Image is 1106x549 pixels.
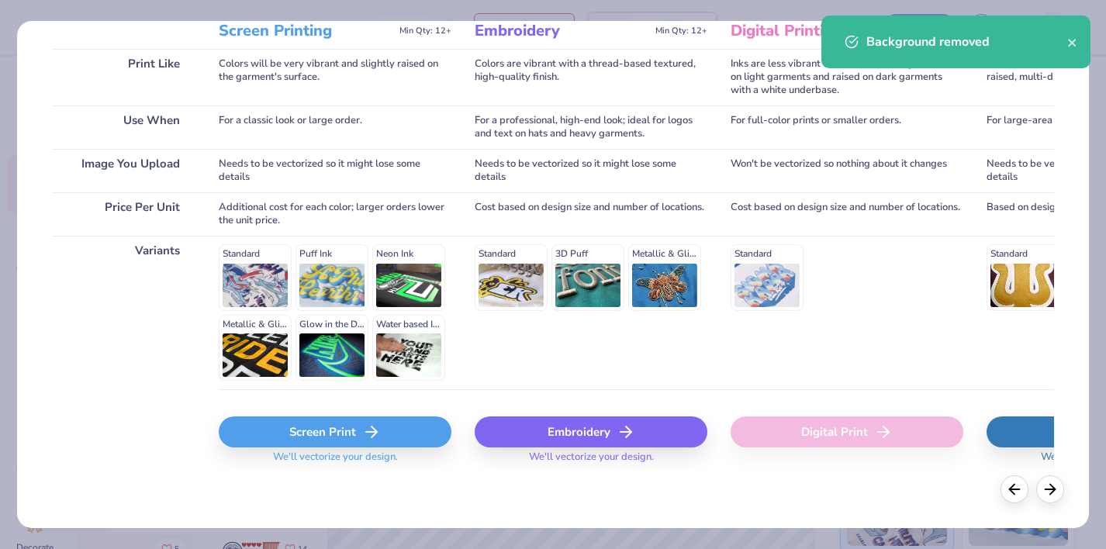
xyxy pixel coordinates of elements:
[267,451,404,473] span: We'll vectorize your design.
[731,416,963,447] div: Digital Print
[655,26,707,36] span: Min Qty: 12+
[219,416,451,447] div: Screen Print
[399,26,451,36] span: Min Qty: 12+
[52,149,195,192] div: Image You Upload
[219,149,451,192] div: Needs to be vectorized so it might lose some details
[866,33,1067,51] div: Background removed
[475,49,707,105] div: Colors are vibrant with a thread-based textured, high-quality finish.
[52,105,195,149] div: Use When
[475,192,707,236] div: Cost based on design size and number of locations.
[219,21,393,41] h3: Screen Printing
[219,49,451,105] div: Colors will be very vibrant and slightly raised on the garment's surface.
[219,192,451,236] div: Additional cost for each color; larger orders lower the unit price.
[523,451,660,473] span: We'll vectorize your design.
[731,105,963,149] div: For full-color prints or smaller orders.
[219,105,451,149] div: For a classic look or large order.
[52,236,195,389] div: Variants
[731,192,963,236] div: Cost based on design size and number of locations.
[475,105,707,149] div: For a professional, high-end look; ideal for logos and text on hats and heavy garments.
[475,416,707,447] div: Embroidery
[731,21,905,41] h3: Digital Printing
[475,21,649,41] h3: Embroidery
[1067,33,1078,51] button: close
[731,149,963,192] div: Won't be vectorized so nothing about it changes
[475,149,707,192] div: Needs to be vectorized so it might lose some details
[52,49,195,105] div: Print Like
[731,49,963,105] div: Inks are less vibrant than screen printing; smooth on light garments and raised on dark garments ...
[52,192,195,236] div: Price Per Unit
